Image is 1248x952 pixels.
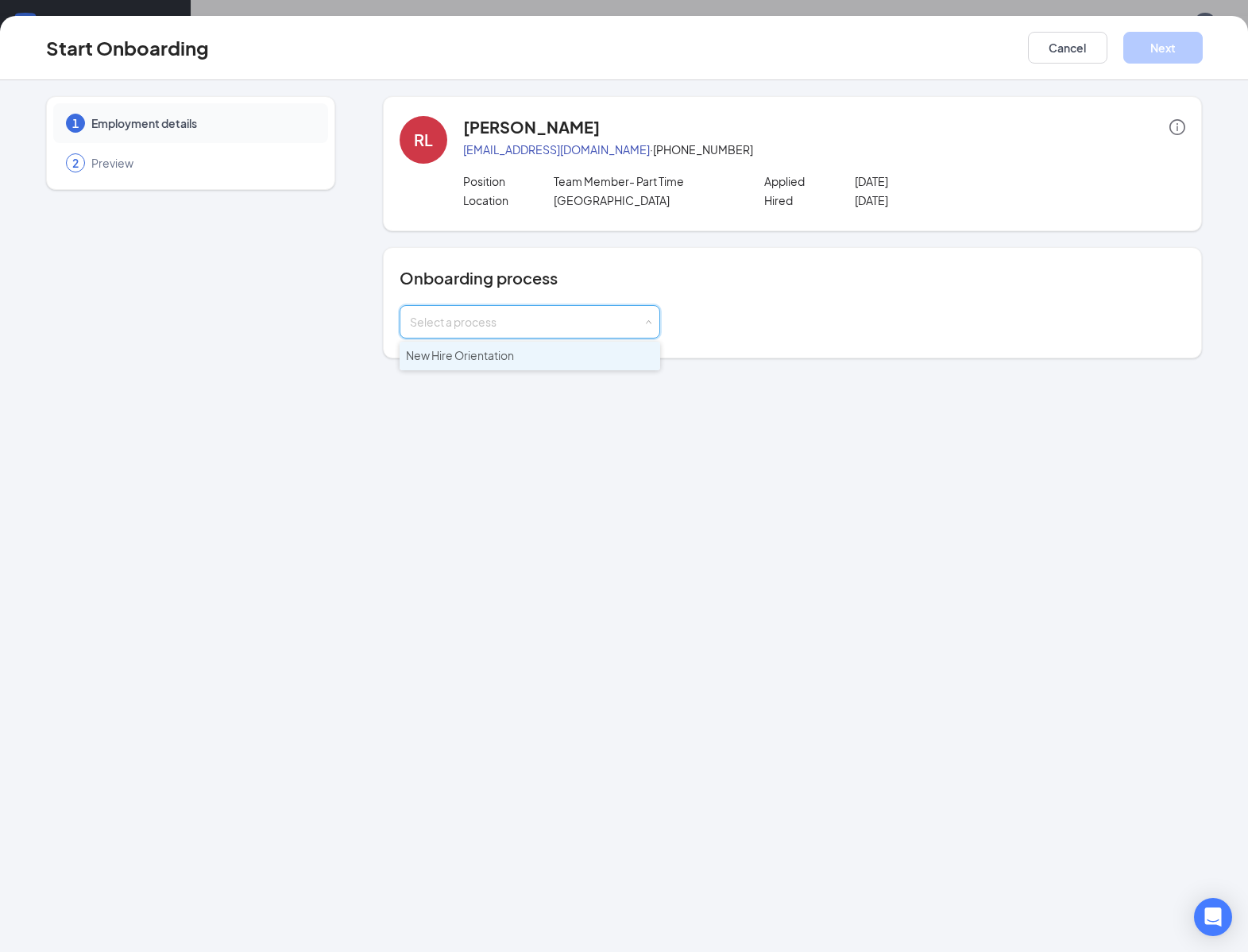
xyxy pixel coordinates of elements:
p: Location [463,192,554,208]
span: Preview [91,155,312,171]
p: · [PHONE_NUMBER] [463,141,1185,157]
div: RL [414,129,433,151]
span: 2 [72,155,79,171]
a: [EMAIL_ADDRESS][DOMAIN_NAME] [463,142,650,157]
div: Open Intercom Messenger [1194,898,1232,936]
h3: Start Onboarding [46,34,209,61]
button: Cancel [1028,32,1107,64]
span: 1 [72,115,79,131]
h4: [PERSON_NAME] [463,116,600,138]
span: Employment details [91,115,312,131]
span: info-circle [1169,119,1185,135]
h4: Onboarding process [400,267,1185,289]
button: Next [1123,32,1203,64]
p: Hired [764,192,855,208]
p: Position [463,173,554,189]
p: [GEOGRAPHIC_DATA] [554,192,734,208]
span: New Hire Orientation [406,348,514,362]
p: [DATE] [855,173,1035,189]
p: [DATE] [855,192,1035,208]
p: Team Member- Part Time [554,173,734,189]
p: Applied [764,173,855,189]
